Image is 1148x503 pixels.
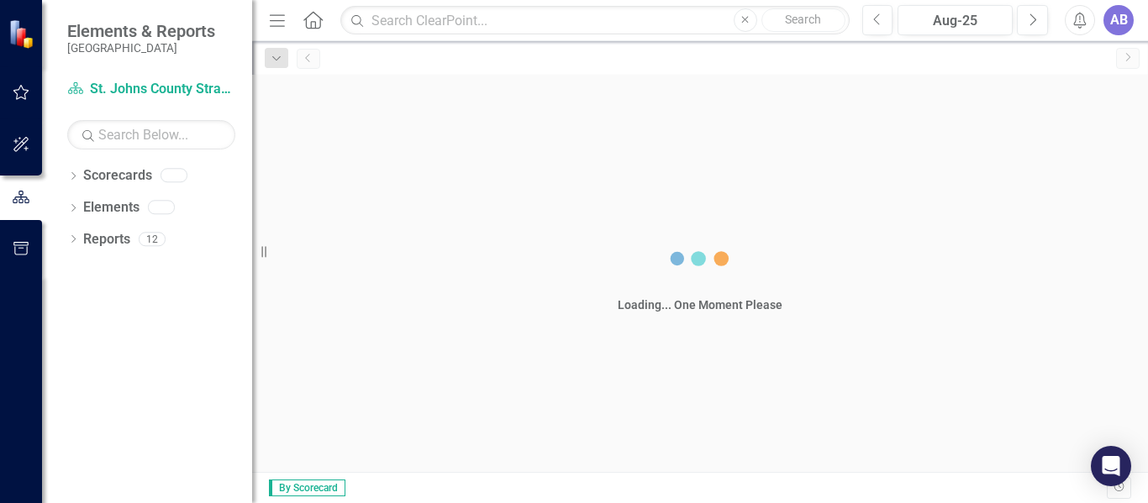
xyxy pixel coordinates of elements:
div: Aug-25 [903,11,1007,31]
input: Search ClearPoint... [340,6,849,35]
button: AB [1103,5,1134,35]
button: Search [761,8,845,32]
a: Scorecards [83,166,152,186]
a: Reports [83,230,130,249]
button: Aug-25 [898,5,1013,35]
span: Search [785,13,821,26]
a: Elements [83,198,140,217]
small: [GEOGRAPHIC_DATA] [67,41,215,55]
div: 12 [139,232,166,246]
span: By Scorecard [269,479,345,496]
input: Search Below... [67,120,235,149]
img: ClearPoint Strategy [8,18,38,48]
div: Open Intercom Messenger [1091,446,1131,486]
span: Elements & Reports [67,21,215,41]
div: Loading... One Moment Please [618,296,782,313]
a: St. Johns County Strategic Plan [67,80,235,99]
